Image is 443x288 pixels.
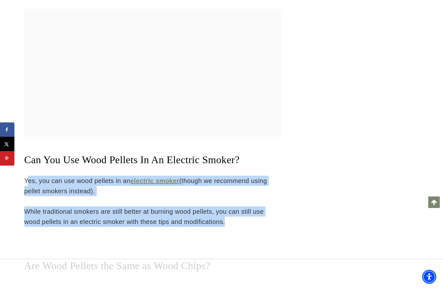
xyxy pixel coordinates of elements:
[428,196,440,208] a: Scroll to top
[24,154,240,165] span: Can You Use Wood Pellets In An Electric Smoker?
[422,270,436,284] div: Accessibility Menu
[130,177,179,184] a: electric smoker
[24,206,281,227] p: While traditional smokers are still better at burning wood pellets, you can still use wood pellet...
[24,176,281,196] p: Yes, you can use wood pellets in an (though we recommend using pellet smokers instead).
